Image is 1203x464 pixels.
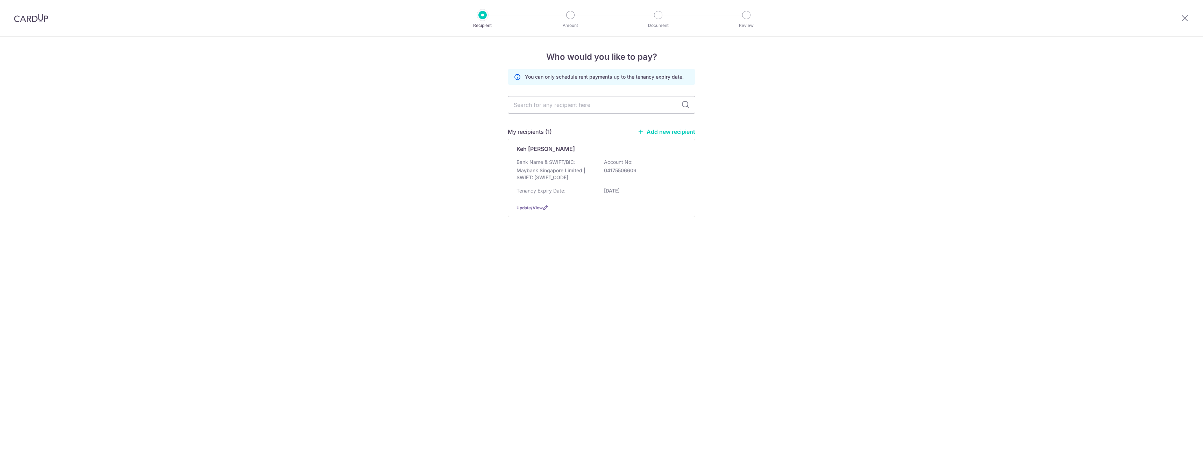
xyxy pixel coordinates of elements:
p: Recipient [457,22,508,29]
p: Bank Name & SWIFT/BIC: [517,159,575,166]
p: Account No: [604,159,633,166]
p: [DATE] [604,187,682,194]
p: Tenancy Expiry Date: [517,187,565,194]
img: CardUp [14,14,48,22]
h5: My recipients (1) [508,128,552,136]
input: Search for any recipient here [508,96,695,114]
p: Review [720,22,772,29]
a: Add new recipient [638,128,695,135]
p: Amount [544,22,596,29]
iframe: Opens a widget where you can find more information [1158,443,1196,461]
p: Keh [PERSON_NAME] [517,145,575,153]
p: Document [632,22,684,29]
p: You can only schedule rent payments up to the tenancy expiry date. [525,73,684,80]
a: Update/View [517,205,543,210]
p: 04175506609 [604,167,682,174]
p: Maybank Singapore Limited | SWIFT: [SWIFT_CODE] [517,167,595,181]
h4: Who would you like to pay? [508,51,695,63]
